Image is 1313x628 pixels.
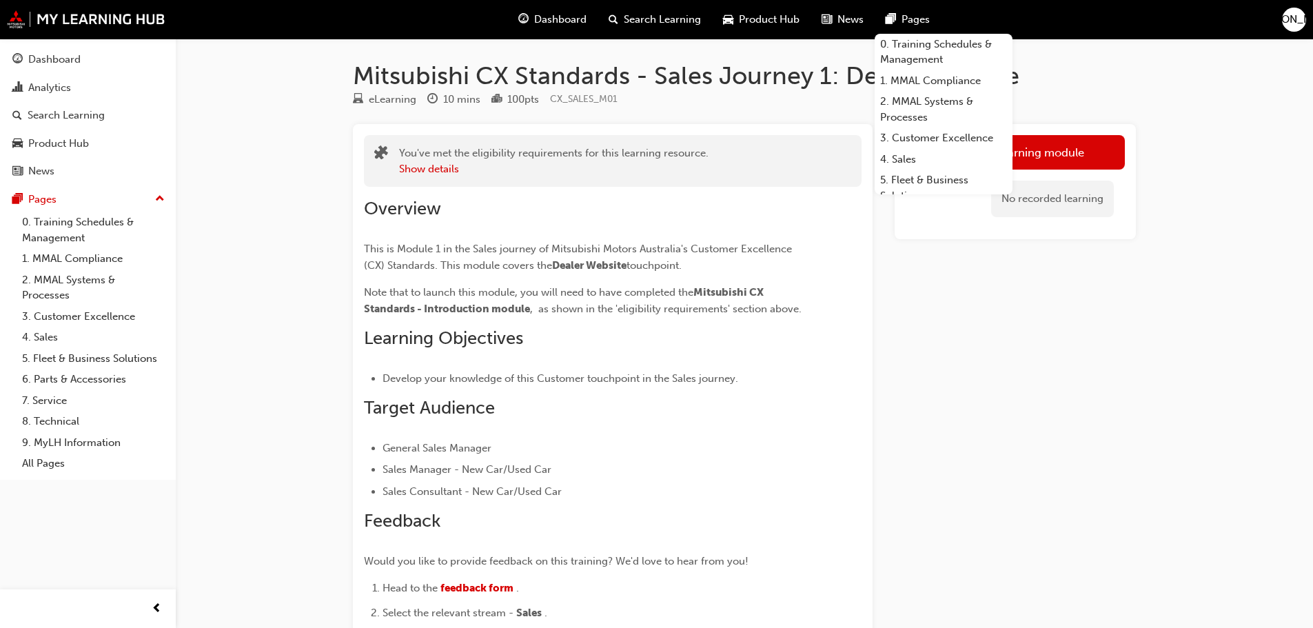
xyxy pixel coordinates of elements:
[17,212,170,248] a: 0. Training Schedules & Management
[1282,8,1306,32] button: [PERSON_NAME]
[875,34,1012,70] a: 0. Training Schedules & Management
[364,243,795,272] span: This is Module 1 in the Sales journey of Mitsubishi Motors Australia's Customer Excellence (CX) S...
[609,11,618,28] span: search-icon
[17,432,170,454] a: 9. MyLH Information
[17,411,170,432] a: 8. Technical
[12,110,22,122] span: search-icon
[383,582,438,594] span: Head to the
[364,555,749,567] span: Would you like to provide feedback on this training? We'd love to hear from you!
[507,92,539,108] div: 100 pts
[155,190,165,208] span: up-icon
[822,11,832,28] span: news-icon
[811,6,875,34] a: news-iconNews
[530,303,802,315] span: , as shown in the 'eligibility requirements' section above.
[598,6,712,34] a: search-iconSearch Learning
[739,12,800,28] span: Product Hub
[991,181,1114,217] div: No recorded learning
[6,103,170,128] a: Search Learning
[875,170,1012,206] a: 5. Fleet & Business Solutions
[353,61,1136,91] h1: Mitsubishi CX Standards - Sales Journey 1: Dealer Website
[516,607,542,619] span: Sales
[364,286,766,315] span: Mitsubishi CX Standards - Introduction module
[28,108,105,123] div: Search Learning
[507,6,598,34] a: guage-iconDashboard
[491,91,539,108] div: Points
[723,11,733,28] span: car-icon
[28,163,54,179] div: News
[627,259,682,272] span: touchpoint.
[383,607,513,619] span: Select the relevant stream -
[550,93,618,105] span: Learning resource code
[383,485,562,498] span: Sales Consultant - New Car/Used Car
[6,159,170,184] a: News
[17,348,170,369] a: 5. Fleet & Business Solutions
[875,91,1012,128] a: 2. MMAL Systems & Processes
[427,91,480,108] div: Duration
[6,75,170,101] a: Analytics
[906,135,1125,170] a: Launch eLearning module
[364,198,441,219] span: Overview
[12,165,23,178] span: news-icon
[902,12,930,28] span: Pages
[353,91,416,108] div: Type
[443,92,480,108] div: 10 mins
[12,194,23,206] span: pages-icon
[12,138,23,150] span: car-icon
[364,397,495,418] span: Target Audience
[624,12,701,28] span: Search Learning
[712,6,811,34] a: car-iconProduct Hub
[364,327,523,349] span: Learning Objectives
[17,248,170,270] a: 1. MMAL Compliance
[552,259,627,272] span: Dealer Website
[544,607,547,619] span: .
[875,6,941,34] a: pages-iconPages
[518,11,529,28] span: guage-icon
[28,52,81,68] div: Dashboard
[17,270,170,306] a: 2. MMAL Systems & Processes
[875,149,1012,170] a: 4. Sales
[6,131,170,156] a: Product Hub
[12,82,23,94] span: chart-icon
[364,510,440,531] span: Feedback
[6,187,170,212] button: Pages
[17,453,170,474] a: All Pages
[383,442,491,454] span: General Sales Manager
[369,92,416,108] div: eLearning
[399,161,459,177] button: Show details
[7,10,165,28] img: mmal
[491,94,502,106] span: podium-icon
[28,80,71,96] div: Analytics
[837,12,864,28] span: News
[28,136,89,152] div: Product Hub
[374,147,388,163] span: puzzle-icon
[17,369,170,390] a: 6. Parts & Accessories
[886,11,896,28] span: pages-icon
[353,94,363,106] span: learningResourceType_ELEARNING-icon
[427,94,438,106] span: clock-icon
[12,54,23,66] span: guage-icon
[516,582,519,594] span: .
[875,70,1012,92] a: 1. MMAL Compliance
[152,600,162,618] span: prev-icon
[383,372,738,385] span: Develop your knowledge of this Customer touchpoint in the Sales journey.
[875,128,1012,149] a: 3. Customer Excellence
[17,390,170,412] a: 7. Service
[399,145,709,176] div: You've met the eligibility requirements for this learning resource.
[28,192,57,207] div: Pages
[383,463,551,476] span: Sales Manager - New Car/Used Car
[534,12,587,28] span: Dashboard
[440,582,513,594] a: feedback form
[6,47,170,72] a: Dashboard
[364,286,693,298] span: Note that to launch this module, you will need to have completed the
[6,44,170,187] button: DashboardAnalyticsSearch LearningProduct HubNews
[17,327,170,348] a: 4. Sales
[17,306,170,327] a: 3. Customer Excellence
